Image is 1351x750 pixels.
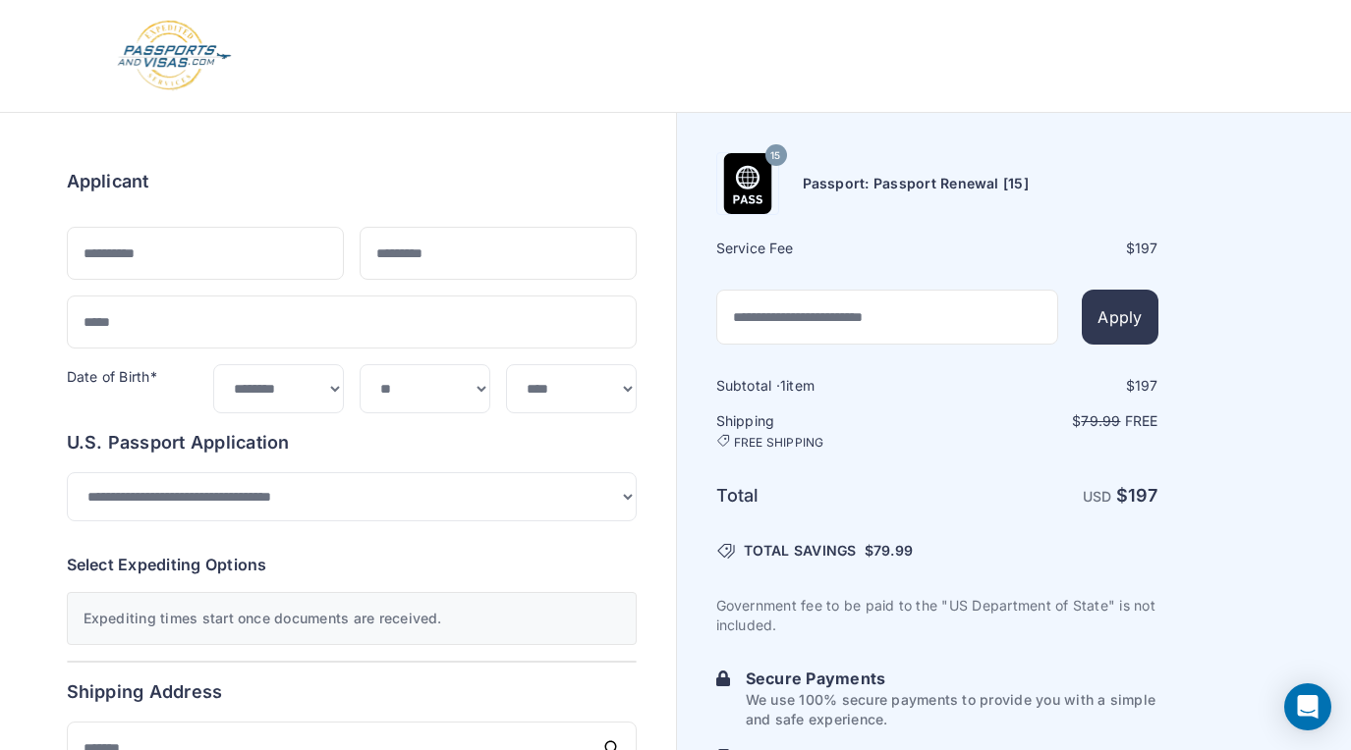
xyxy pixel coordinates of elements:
[716,239,935,258] h6: Service Fee
[1081,412,1120,429] span: 79.99
[1284,683,1331,730] div: Open Intercom Messenger
[734,435,824,451] span: FREE SHIPPING
[746,667,1158,690] h6: Secure Payments
[939,376,1158,396] div: $
[716,596,1158,635] p: Government fee to be paid to the "US Department of State" is not included.
[716,376,935,396] h6: Subtotal · item
[716,411,935,451] h6: Shipping
[1082,290,1157,345] button: Apply
[1135,377,1158,394] span: 197
[744,541,857,561] span: TOTAL SAVINGS
[1135,240,1158,256] span: 197
[780,377,786,394] span: 1
[67,168,149,195] h6: Applicant
[67,553,637,576] h6: Select Expediting Options
[717,153,778,214] img: Product Name
[1083,488,1112,505] span: USD
[746,690,1158,729] p: We use 100% secure payments to provide you with a simple and safe experience.
[939,239,1158,258] div: $
[1125,412,1158,429] span: Free
[716,482,935,509] h6: Total
[1128,485,1158,506] span: 197
[873,542,913,559] span: 79.99
[116,20,233,92] img: Logo
[67,678,637,706] h6: Shipping Address
[67,592,637,645] div: Expediting times start once documents are received.
[67,368,157,385] label: Date of Birth*
[1116,485,1158,506] strong: $
[865,541,913,561] span: $
[803,174,1029,193] h6: Passport: Passport Renewal [15]
[67,429,637,456] h6: U.S. Passport Application
[770,143,780,169] span: 15
[939,411,1158,431] p: $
